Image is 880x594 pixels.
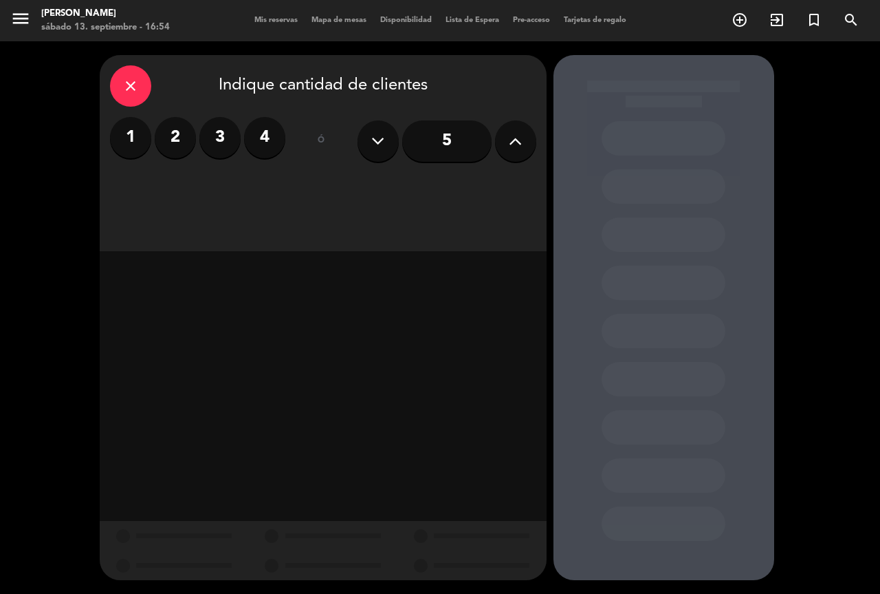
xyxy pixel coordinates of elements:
[110,65,536,107] div: Indique cantidad de clientes
[506,17,557,24] span: Pre-acceso
[769,12,785,28] i: exit_to_app
[557,17,633,24] span: Tarjetas de regalo
[305,17,373,24] span: Mapa de mesas
[244,117,285,158] label: 4
[247,17,305,24] span: Mis reservas
[155,117,196,158] label: 2
[731,12,748,28] i: add_circle_outline
[41,7,170,21] div: [PERSON_NAME]
[843,12,859,28] i: search
[122,78,139,94] i: close
[373,17,439,24] span: Disponibilidad
[10,8,31,34] button: menu
[199,117,241,158] label: 3
[299,117,344,165] div: ó
[41,21,170,34] div: sábado 13. septiembre - 16:54
[439,17,506,24] span: Lista de Espera
[806,12,822,28] i: turned_in_not
[110,117,151,158] label: 1
[10,8,31,29] i: menu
